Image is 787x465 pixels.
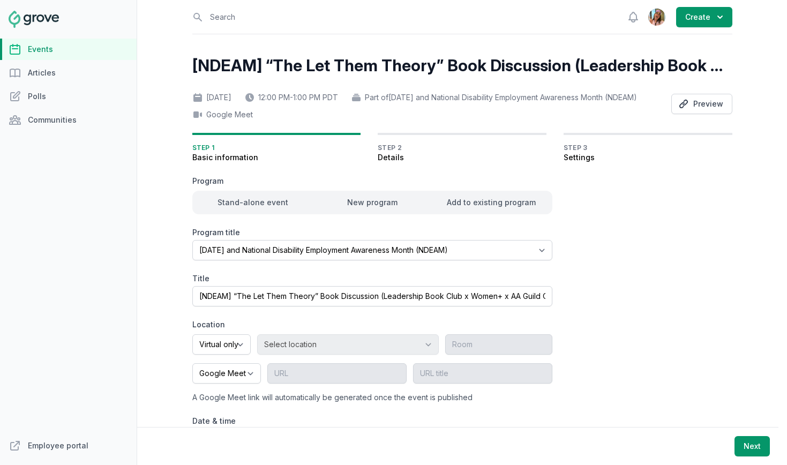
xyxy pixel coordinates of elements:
[192,152,361,163] span: Basic information
[564,144,732,152] span: Step 3
[192,92,231,103] div: [DATE]
[194,197,312,208] div: Stand-alone event
[676,7,732,27] button: Create
[206,109,253,120] span: Google Meet
[378,144,546,152] span: Step 2
[388,92,637,103] span: [DATE] and National Disability Employment Awareness Month (NDEAM)
[433,197,550,208] div: Add to existing program
[564,152,732,163] span: Settings
[9,11,59,28] img: Grove
[378,152,546,163] span: Details
[192,227,552,238] label: Program title
[192,273,552,284] label: Title
[192,416,514,426] label: Date & time
[192,133,732,163] nav: Progress
[192,56,732,75] h2: [NDEAM] “The Let Them Theory” Book Discussion (Leadership Book Club x Women+ x AA Guild Collab)
[192,144,361,152] span: Step 1
[351,92,637,103] div: Part of
[192,319,552,330] label: Location
[192,176,552,186] label: Program
[671,94,732,114] button: Preview
[734,436,770,456] button: Next
[267,363,407,384] input: URL
[192,392,552,403] div: A Google Meet link will automatically be generated once the event is published
[413,363,552,384] input: URL title
[445,334,552,355] input: Room
[313,197,431,208] div: New program
[244,92,338,103] div: 12:00 PM - 1:00 PM PDT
